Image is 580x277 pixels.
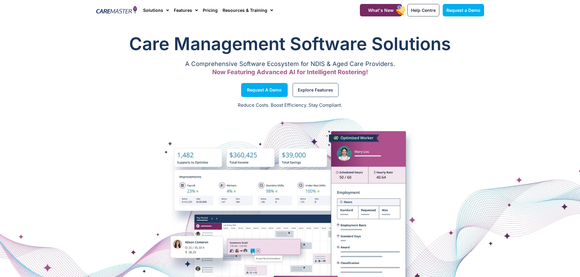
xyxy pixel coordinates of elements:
[212,68,368,76] span: Now Featuring Advanced AI for Intelligent Rostering!
[446,8,480,13] span: Request a Demo
[96,32,484,56] h1: Care Management Software Solutions
[443,4,484,16] a: Request a Demo
[411,8,436,13] span: Help Centre
[407,4,439,16] a: Help Centre
[298,88,333,92] span: Explore Features
[368,8,394,13] span: What's New
[4,102,576,109] p: Reduce Costs. Boost Efficiency. Stay Compliant.
[96,6,137,15] img: CareMaster Logo
[293,83,339,97] a: Explore Features
[96,62,484,66] p: A Comprehensive Software Ecosystem for NDIS & Aged Care Providers.
[360,4,402,16] a: What's New
[247,88,282,92] span: Request a Demo
[241,83,288,97] a: Request a Demo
